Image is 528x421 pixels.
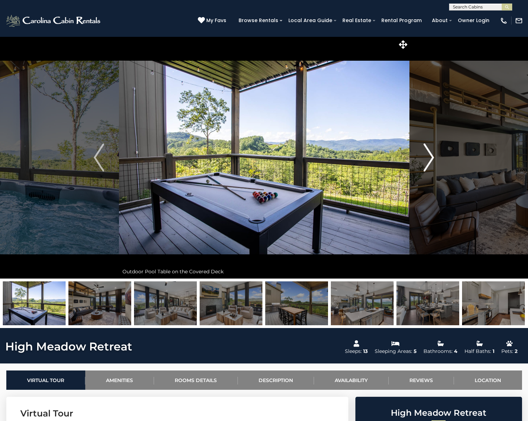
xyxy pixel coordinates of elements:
[331,281,394,325] img: 164745646
[6,370,85,390] a: Virtual Tour
[79,36,119,279] button: Previous
[154,370,238,390] a: Rooms Details
[424,143,434,172] img: arrow
[454,15,493,26] a: Owner Login
[357,408,520,417] h2: High Meadow Retreat
[206,17,226,24] span: My Favs
[389,370,454,390] a: Reviews
[235,15,282,26] a: Browse Rentals
[20,407,334,420] h3: Virtual Tour
[515,17,523,25] img: mail-regular-white.png
[339,15,375,26] a: Real Estate
[3,281,66,325] img: 164924610
[68,281,131,325] img: 164745666
[134,281,197,325] img: 164745643
[500,17,508,25] img: phone-regular-white.png
[200,281,262,325] img: 164745640
[285,15,336,26] a: Local Area Guide
[314,370,389,390] a: Availability
[462,281,525,325] img: 164745645
[409,36,449,279] button: Next
[119,265,409,279] div: Outdoor Pool Table on the Covered Deck
[5,14,102,28] img: White-1-2.png
[396,281,459,325] img: 164745647
[454,370,522,390] a: Location
[198,17,228,25] a: My Favs
[85,370,154,390] a: Amenities
[94,143,104,172] img: arrow
[428,15,451,26] a: About
[265,281,328,325] img: 164745676
[238,370,314,390] a: Description
[378,15,425,26] a: Rental Program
